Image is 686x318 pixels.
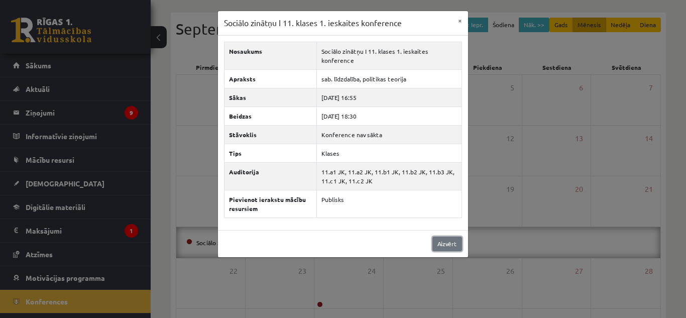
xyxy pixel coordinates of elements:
[224,88,317,107] th: Sākas
[316,42,462,69] td: Sociālo zinātņu I 11. klases 1. ieskaites konference
[224,125,317,144] th: Stāvoklis
[316,69,462,88] td: sab. līdzdalība, politikas teorija
[224,190,317,218] th: Pievienot ierakstu mācību resursiem
[452,11,468,30] button: ×
[224,69,317,88] th: Apraksts
[432,237,462,251] a: Aizvērt
[316,125,462,144] td: Konference nav sākta
[316,144,462,162] td: Klases
[224,162,317,190] th: Auditorija
[224,144,317,162] th: Tips
[316,190,462,218] td: Publisks
[224,17,402,29] h3: Sociālo zinātņu I 11. klases 1. ieskaites konference
[316,162,462,190] td: 11.a1 JK, 11.a2 JK, 11.b1 JK, 11.b2 JK, 11.b3 JK, 11.c1 JK, 11.c2 JK
[316,88,462,107] td: [DATE] 16:55
[316,107,462,125] td: [DATE] 18:30
[224,42,317,69] th: Nosaukums
[224,107,317,125] th: Beidzas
